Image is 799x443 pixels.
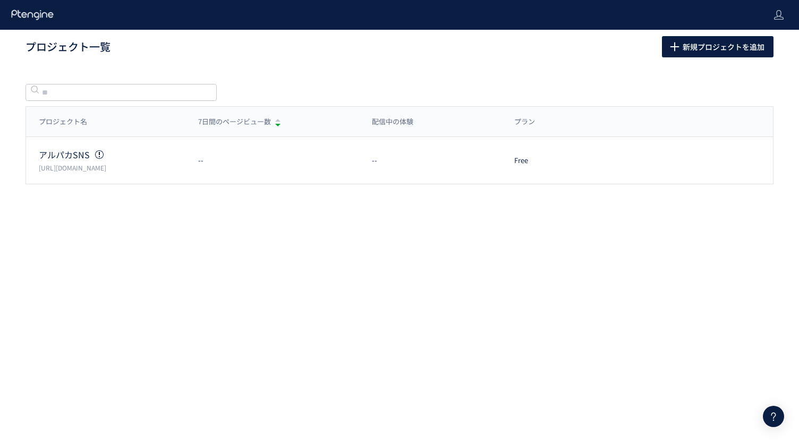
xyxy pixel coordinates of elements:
[39,163,185,172] p: https://snsdaiko.jp/contact_form/
[359,156,501,166] div: --
[501,156,614,166] div: Free
[514,117,535,127] span: プラン
[683,36,764,57] span: 新規プロジェクトを追加
[25,39,639,55] h1: プロジェクト一覧
[662,36,773,57] button: 新規プロジェクトを追加
[185,156,359,166] div: --
[39,117,87,127] span: プロジェクト名
[198,117,271,127] span: 7日間のページビュー数
[39,149,185,161] p: アルパカSNS
[372,117,413,127] span: 配信中の体験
